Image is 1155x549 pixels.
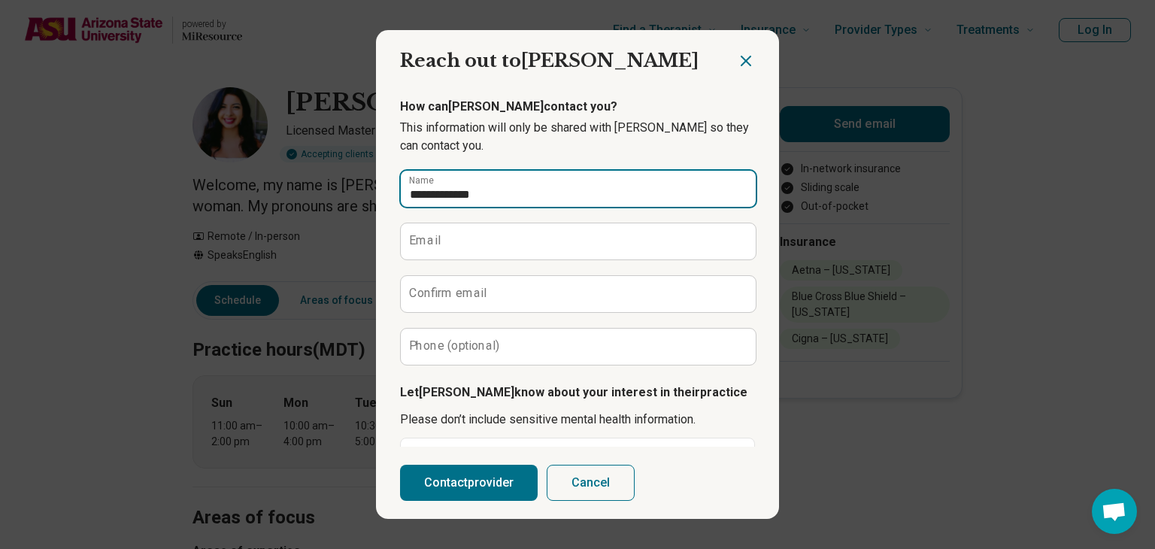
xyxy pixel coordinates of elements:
[409,287,487,299] label: Confirm email
[409,176,434,185] label: Name
[400,119,755,155] p: This information will only be shared with [PERSON_NAME] so they can contact you.
[400,384,755,402] p: Let [PERSON_NAME] know about your interest in their practice
[400,411,755,429] p: Please don’t include sensitive mental health information.
[409,340,500,352] label: Phone (optional)
[400,50,699,71] span: Reach out to [PERSON_NAME]
[400,98,755,116] p: How can [PERSON_NAME] contact you?
[737,52,755,70] button: Close dialog
[400,465,538,501] button: Contactprovider
[409,235,441,247] label: Email
[547,465,635,501] button: Cancel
